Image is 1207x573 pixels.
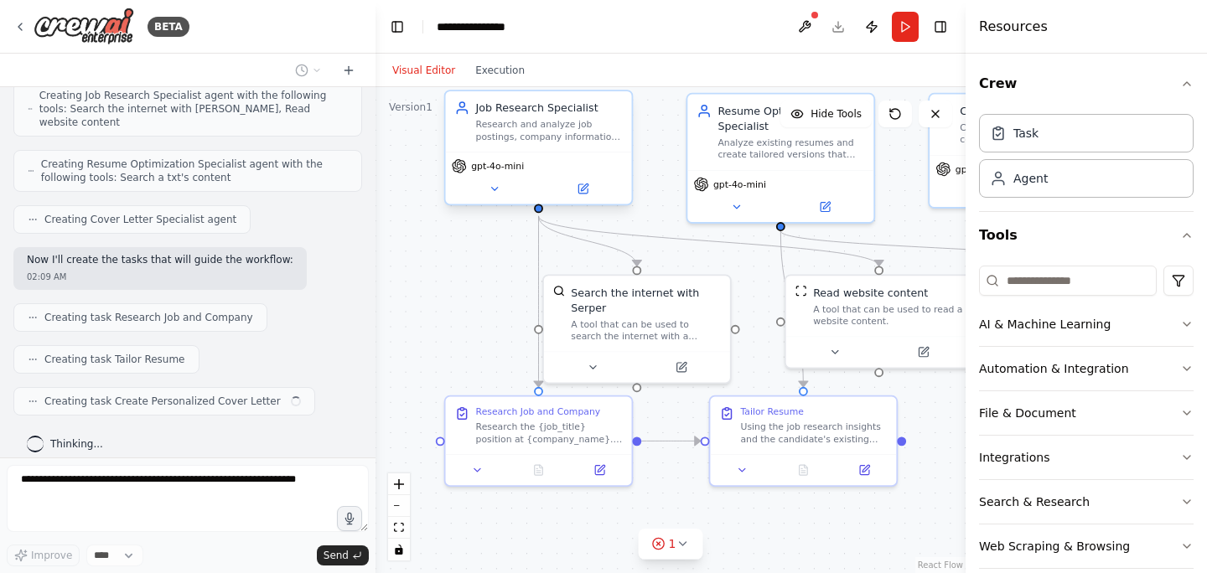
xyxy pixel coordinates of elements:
div: Cover Letter SpecialistCreate compelling, personalized cover letters for {job_title} applications... [928,93,1117,209]
div: Research Job and CompanyResearch the {job_title} position at {company_name}. Analyze the job desc... [444,395,634,487]
button: Switch to previous chat [288,60,329,80]
button: Hide left sidebar [386,15,409,39]
g: Edge from 2734cfb3-cac4-407e-b43b-c261ea793d23 to 8159a88b-43e0-4d08-a398-62aeaff8b144 [641,433,700,448]
div: Resume Optimization Specialist [717,103,864,133]
nav: breadcrumb [437,18,523,35]
img: ScrapeWebsiteTool [795,285,806,297]
img: SerperDevTool [553,285,565,297]
span: Creating Resume Optimization Specialist agent with the following tools: Search a txt's content [41,157,348,184]
span: gpt-4o-mini [471,160,524,172]
div: Job Research Specialist [476,101,623,116]
div: A tool that can be used to read a website content. [813,303,963,328]
a: React Flow attribution [918,560,963,570]
div: Read website content [813,285,928,300]
div: Tailor Resume [740,405,803,417]
div: A tool that can be used to search the internet with a search_query. Supports different search typ... [571,318,721,343]
button: Improve [7,545,80,566]
div: Search the internet with Serper [571,285,721,315]
div: BETA [148,17,189,37]
div: Tailor ResumeUsing the job research insights and the candidate's existing resume from {resume_fil... [709,395,899,487]
button: Open in side panel [838,461,890,479]
span: Thinking... [50,437,103,451]
div: Research Job and Company [476,405,601,417]
div: Research the {job_title} position at {company_name}. Analyze the job description from {job_url} i... [476,421,623,445]
button: Visual Editor [382,60,465,80]
div: SerperDevToolSearch the internet with SerperA tool that can be used to search the internet with a... [542,274,732,384]
div: 02:09 AM [27,271,293,283]
div: Using the job research insights and the candidate's existing resume from {resume_file}, create a ... [740,421,887,445]
p: Now I'll create the tasks that will guide the workflow: [27,254,293,267]
button: 1 [639,529,703,560]
button: Integrations [979,436,1194,479]
div: Version 1 [389,101,433,114]
button: Send [317,545,369,565]
div: ScrapeWebsiteToolRead website contentA tool that can be used to read a website content. [785,274,974,369]
span: Creating task Tailor Resume [44,353,185,366]
button: Open in side panel [880,343,966,362]
div: Analyze existing resumes and create tailored versions that highlight relevant experience, skills,... [717,137,864,161]
g: Edge from 2b0610fa-55c8-4530-9637-e9476a4a76a4 to 8159a88b-43e0-4d08-a398-62aeaff8b144 [773,231,811,387]
button: No output available [506,461,570,479]
button: Crew [979,60,1194,107]
div: Task [1013,125,1039,142]
span: 1 [669,535,676,552]
button: Open in side panel [573,461,625,479]
button: No output available [771,461,835,479]
div: Crew [979,107,1194,211]
div: Agent [1013,170,1048,187]
button: zoom out [388,495,410,517]
button: File & Document [979,391,1194,435]
button: Open in side panel [639,359,724,377]
button: AI & Machine Learning [979,302,1194,346]
g: Edge from f130eaec-84ba-4d2f-98ec-f60c20941210 to 508bf1a3-195a-4549-8b2a-f12c904974c6 [531,216,886,266]
div: Job Research SpecialistResearch and analyze job postings, company information, and industry requi... [444,93,634,209]
div: React Flow controls [388,473,410,560]
span: gpt-4o-mini [713,178,766,190]
span: Improve [31,549,72,562]
button: Execution [465,60,535,80]
span: gpt-4o-mini [956,163,1008,175]
button: Tools [979,212,1194,259]
button: Hide Tools [780,101,872,127]
span: Creating task Research Job and Company [44,311,253,324]
div: Research and analyze job postings, company information, and industry requirements for {job_title}... [476,118,623,142]
g: Edge from f130eaec-84ba-4d2f-98ec-f60c20941210 to 2734cfb3-cac4-407e-b43b-c261ea793d23 [531,216,546,387]
button: Web Scraping & Browsing [979,524,1194,568]
span: Creating Job Research Specialist agent with the following tools: Search the internet with [PERSON... [39,89,348,129]
span: Creating Cover Letter Specialist agent [44,213,236,226]
button: fit view [388,517,410,539]
button: toggle interactivity [388,539,410,560]
span: Hide Tools [811,107,862,121]
button: Automation & Integration [979,347,1194,390]
g: Edge from 2b0610fa-55c8-4530-9637-e9476a4a76a4 to f3ccbdcb-375a-4139-b8b5-c0a45e73c6df [773,231,1128,266]
button: Search & Research [979,480,1194,524]
button: zoom in [388,473,410,495]
g: Edge from f130eaec-84ba-4d2f-98ec-f60c20941210 to c0d41188-f20a-43c6-97e2-da613f1f3393 [531,216,644,266]
button: Start a new chat [335,60,362,80]
span: Creating task Create Personalized Cover Letter [44,395,281,408]
h4: Resources [979,17,1048,37]
button: Open in side panel [540,180,625,199]
button: Click to speak your automation idea [337,506,362,531]
span: Send [324,549,349,562]
button: Hide right sidebar [929,15,952,39]
div: Resume Optimization SpecialistAnalyze existing resumes and create tailored versions that highligh... [686,93,876,224]
img: Logo [34,8,134,45]
button: Open in side panel [782,198,868,216]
